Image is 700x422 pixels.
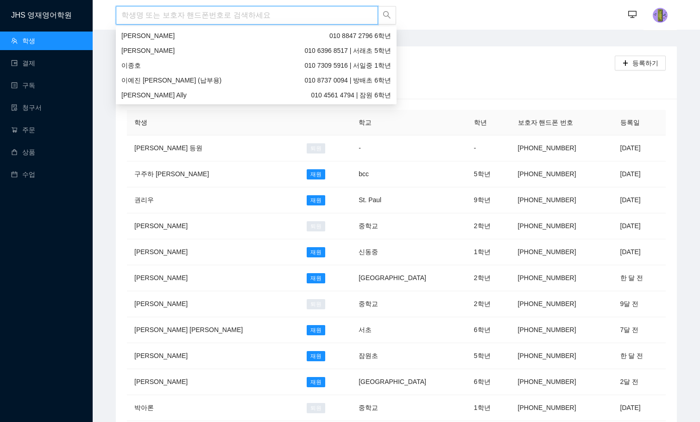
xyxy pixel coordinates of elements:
td: 구주하 [PERSON_NAME] [127,161,299,187]
td: 신동중 [351,239,467,265]
td: 중학교 [351,291,467,317]
a: team학생 [11,37,35,45]
img: photo.jpg [653,8,668,23]
span: 010 8737 0094 [304,77,347,84]
td: 6학년 [467,317,511,343]
a: shopping-cart주문 [11,126,35,134]
td: 9달 전 [613,291,666,317]
td: [PHONE_NUMBER] [511,239,613,265]
a: profile구독 [11,82,35,89]
td: 1학년 [467,239,511,265]
td: [PERSON_NAME] [127,343,299,369]
td: [GEOGRAPHIC_DATA] [351,369,467,395]
span: 퇴원 [307,143,325,153]
td: [PERSON_NAME] [127,291,299,317]
td: [DATE] [613,161,666,187]
a: file-done청구서 [11,104,42,111]
td: 박아론 [127,395,299,421]
span: [PERSON_NAME] Ally [121,91,187,99]
td: [PHONE_NUMBER] [511,161,613,187]
th: 학교 [351,110,467,135]
span: 010 8847 2796 [329,32,372,39]
td: [PERSON_NAME] [127,239,299,265]
th: 학년 [467,110,511,135]
span: search [383,11,391,20]
td: [PHONE_NUMBER] [511,395,613,421]
span: [PERSON_NAME] [121,47,175,54]
span: 퇴원 [307,299,325,309]
td: [PERSON_NAME] [PERSON_NAME] [127,317,299,343]
span: 퇴원 [307,221,325,231]
td: 5학년 [467,343,511,369]
td: [PHONE_NUMBER] [511,135,613,161]
td: [PHONE_NUMBER] [511,343,613,369]
span: | 방배초 6학년 [304,75,391,85]
button: plus등록하기 [615,56,666,70]
td: [PERSON_NAME] [127,265,299,291]
button: search [378,6,396,25]
span: 재원 [307,195,325,205]
td: 권리우 [127,187,299,213]
td: [DATE] [613,395,666,421]
td: [PHONE_NUMBER] [511,265,613,291]
span: desktop [628,10,637,20]
td: 2학년 [467,213,511,239]
td: 2학년 [467,265,511,291]
td: [PHONE_NUMBER] [511,369,613,395]
span: 재원 [307,377,325,387]
td: [PERSON_NAME] [127,213,299,239]
a: wallet결제 [11,59,35,67]
span: 이종호 [121,62,141,69]
td: [PERSON_NAME] [127,369,299,395]
th: 등록일 [613,110,666,135]
td: 1학년 [467,395,511,421]
span: 재원 [307,273,325,283]
td: 7달 전 [613,317,666,343]
td: [PHONE_NUMBER] [511,291,613,317]
td: [PHONE_NUMBER] [511,187,613,213]
th: 학생 [127,110,299,135]
td: 중학교 [351,213,467,239]
td: [PHONE_NUMBER] [511,317,613,343]
span: | 잠원 6학년 [311,90,391,100]
td: bcc [351,161,467,187]
td: 6학년 [467,369,511,395]
button: desktop [623,6,642,24]
span: 010 6396 8517 [304,47,347,54]
span: 6학년 [329,31,391,41]
span: 010 4561 4794 [311,91,354,99]
td: 2달 전 [613,369,666,395]
td: [PERSON_NAME] 등원 [127,135,299,161]
span: 010 7309 5916 [304,62,347,69]
span: | 서래초 5학년 [304,45,391,56]
td: 서초 [351,317,467,343]
span: plus [622,60,629,67]
td: 9학년 [467,187,511,213]
input: 학생명 또는 보호자 핸드폰번호로 검색하세요 [116,6,378,25]
td: 5학년 [467,161,511,187]
td: 중학교 [351,395,467,421]
td: [DATE] [613,135,666,161]
td: - [351,135,467,161]
td: [GEOGRAPHIC_DATA] [351,265,467,291]
td: [DATE] [613,239,666,265]
td: 잠원초 [351,343,467,369]
span: 재원 [307,169,325,179]
span: 퇴원 [307,403,325,413]
td: - [467,135,511,161]
td: St. Paul [351,187,467,213]
span: [PERSON_NAME] [121,32,175,39]
td: [PHONE_NUMBER] [511,213,613,239]
span: 등록하기 [632,58,658,68]
th: 보호자 핸드폰 번호 [511,110,613,135]
span: 재원 [307,351,325,361]
td: 한 달 전 [613,343,666,369]
td: 2학년 [467,291,511,317]
span: 이예진 [PERSON_NAME] (납부용) [121,77,221,84]
td: 한 달 전 [613,265,666,291]
td: [DATE] [613,213,666,239]
a: shopping상품 [11,148,35,156]
span: 재원 [307,247,325,257]
span: 재원 [307,325,325,335]
a: calendar수업 [11,171,35,178]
